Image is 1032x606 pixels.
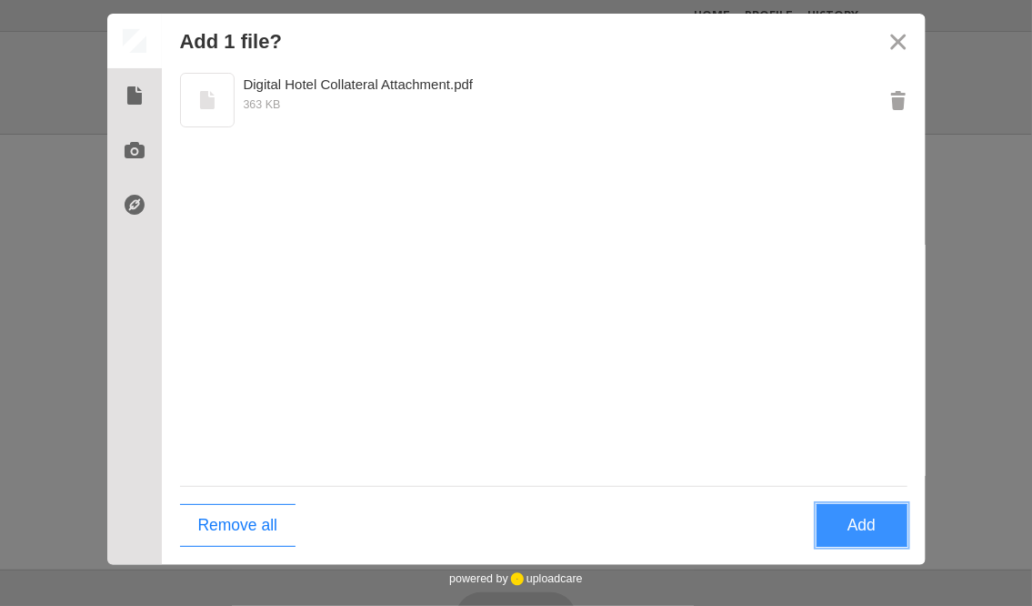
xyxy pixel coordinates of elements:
div: Preview [107,14,162,68]
button: Close [871,14,926,68]
div: Digital Hotel Collateral Attachment.pdf [244,73,562,96]
div: 363 KB [180,96,853,114]
button: Remove all [180,504,296,547]
div: Direct Link [107,177,162,232]
div: Local Files [107,68,162,123]
button: Remove Digital Hotel Collateral Attachment.pdf [871,73,926,127]
div: powered by [449,565,582,592]
button: Add [817,504,907,547]
a: uploadcare [508,572,583,586]
div: Add 1 file? [180,30,282,53]
div: Camera [107,123,162,177]
div: Preview Digital Hotel Collateral Attachment.pdf [180,73,871,127]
